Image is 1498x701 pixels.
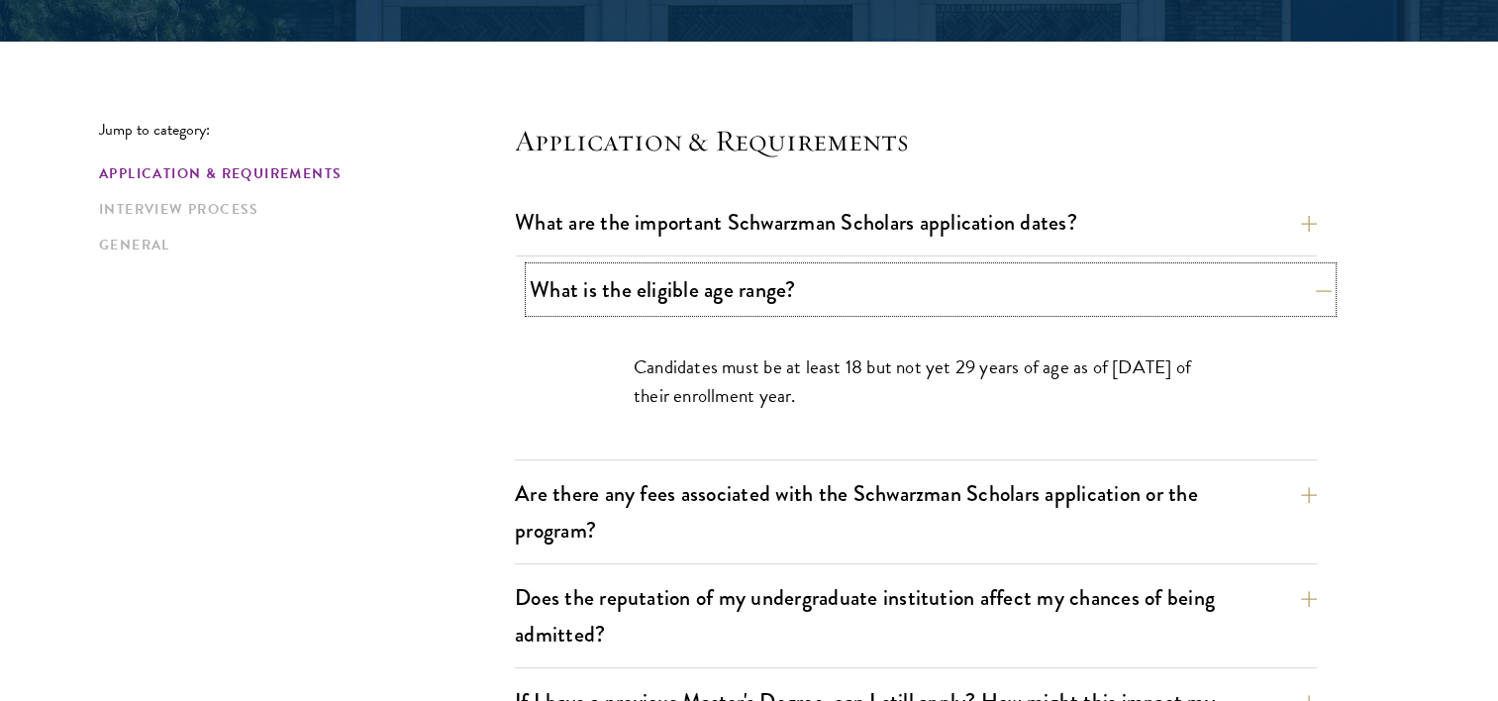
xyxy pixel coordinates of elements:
[515,575,1317,656] button: Does the reputation of my undergraduate institution affect my chances of being admitted?
[515,121,1317,160] h4: Application & Requirements
[515,471,1317,552] button: Are there any fees associated with the Schwarzman Scholars application or the program?
[99,163,503,184] a: Application & Requirements
[99,199,503,220] a: Interview Process
[634,352,1198,410] p: Candidates must be at least 18 but not yet 29 years of age as of [DATE] of their enrollment year.
[99,121,515,139] p: Jump to category:
[530,267,1332,312] button: What is the eligible age range?
[99,235,503,255] a: General
[515,200,1317,245] button: What are the important Schwarzman Scholars application dates?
